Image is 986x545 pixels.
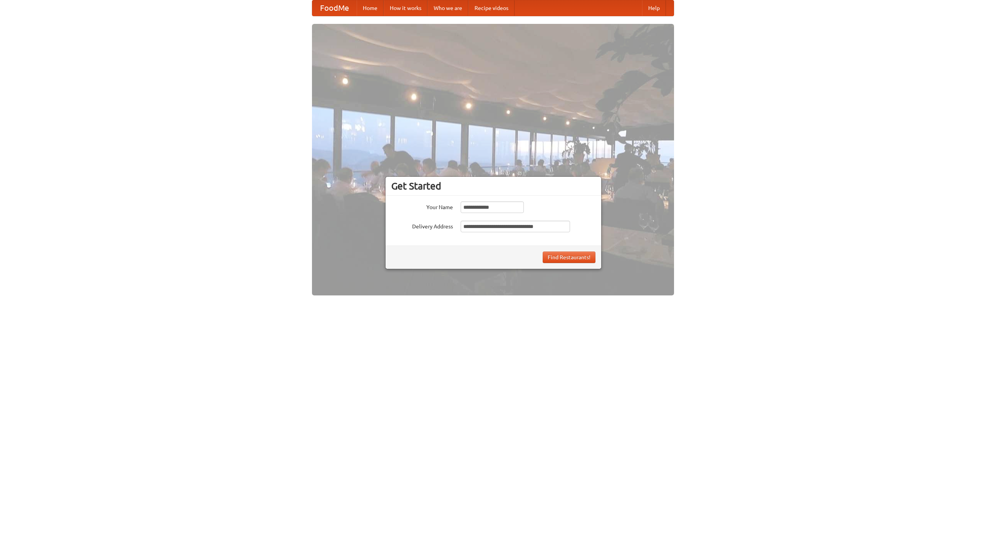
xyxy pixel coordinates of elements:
a: Recipe videos [468,0,515,16]
label: Your Name [391,201,453,211]
a: Who we are [428,0,468,16]
a: Home [357,0,384,16]
a: How it works [384,0,428,16]
button: Find Restaurants! [543,252,595,263]
a: Help [642,0,666,16]
a: FoodMe [312,0,357,16]
h3: Get Started [391,180,595,192]
label: Delivery Address [391,221,453,230]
